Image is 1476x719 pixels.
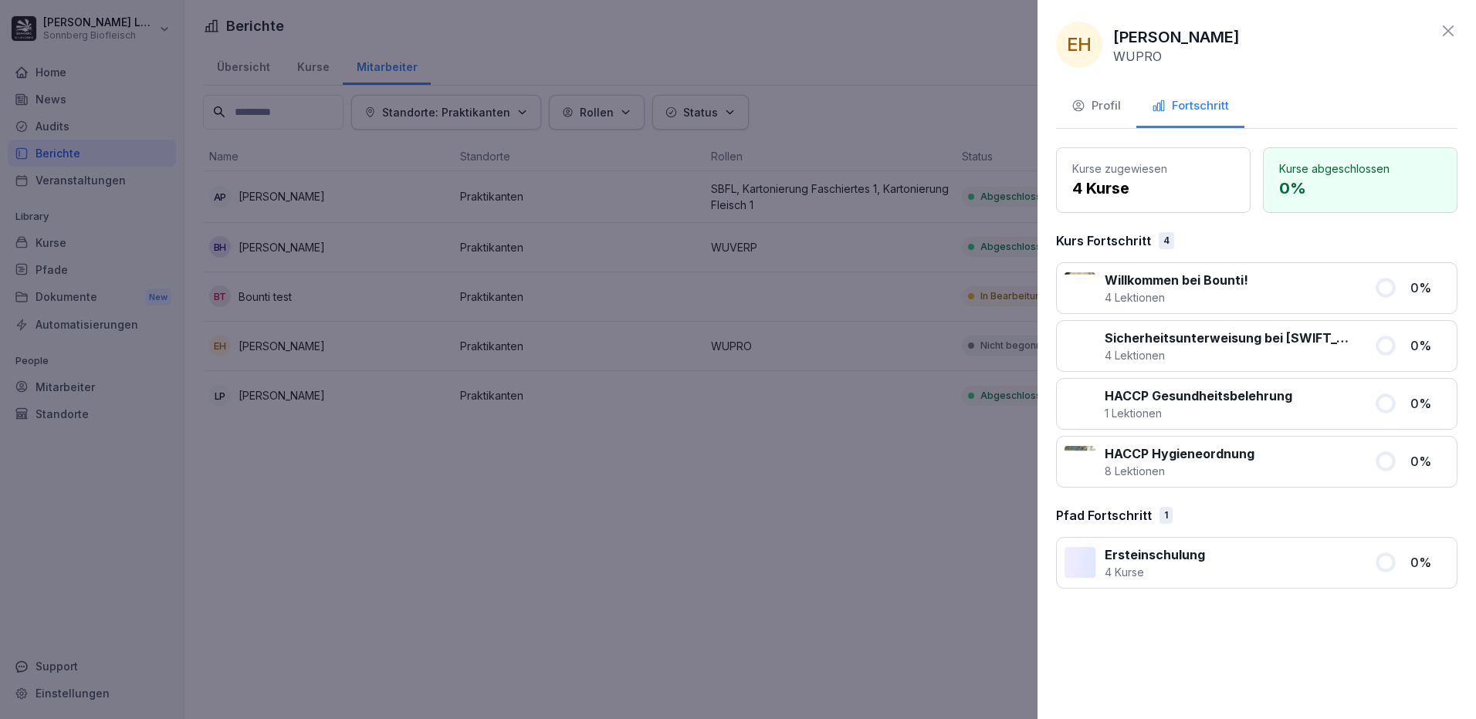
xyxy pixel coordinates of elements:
div: EH [1056,22,1102,68]
p: 4 Lektionen [1105,347,1356,363]
p: 0 % [1410,553,1449,572]
p: Kurse zugewiesen [1072,160,1234,177]
p: Kurs Fortschritt [1056,231,1151,250]
div: 1 [1159,507,1173,524]
p: 4 Lektionen [1105,289,1248,305]
p: 4 Kurse [1072,177,1234,200]
p: 0 % [1410,278,1449,297]
p: Willkommen bei Bounti! [1105,271,1248,289]
p: WUPRO [1113,49,1162,64]
p: Pfad Fortschritt [1056,506,1152,525]
p: 0 % [1410,452,1449,471]
div: Profil [1071,97,1121,115]
div: 4 [1159,232,1174,249]
p: 1 Lektionen [1105,405,1292,421]
p: Kurse abgeschlossen [1279,160,1441,177]
button: Profil [1056,86,1136,128]
p: [PERSON_NAME] [1113,25,1240,49]
p: 8 Lektionen [1105,463,1254,479]
p: 4 Kurse [1105,564,1205,580]
p: 0 % [1410,336,1449,355]
div: Fortschritt [1152,97,1229,115]
p: HACCP Gesundheitsbelehrung [1105,387,1292,405]
p: 0 % [1279,177,1441,200]
p: 0 % [1410,394,1449,413]
button: Fortschritt [1136,86,1244,128]
p: HACCP Hygieneordnung [1105,444,1254,463]
p: Ersteinschulung [1105,545,1205,564]
p: Sicherheitsunterweisung bei [SWIFT_CODE] [1105,329,1356,347]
